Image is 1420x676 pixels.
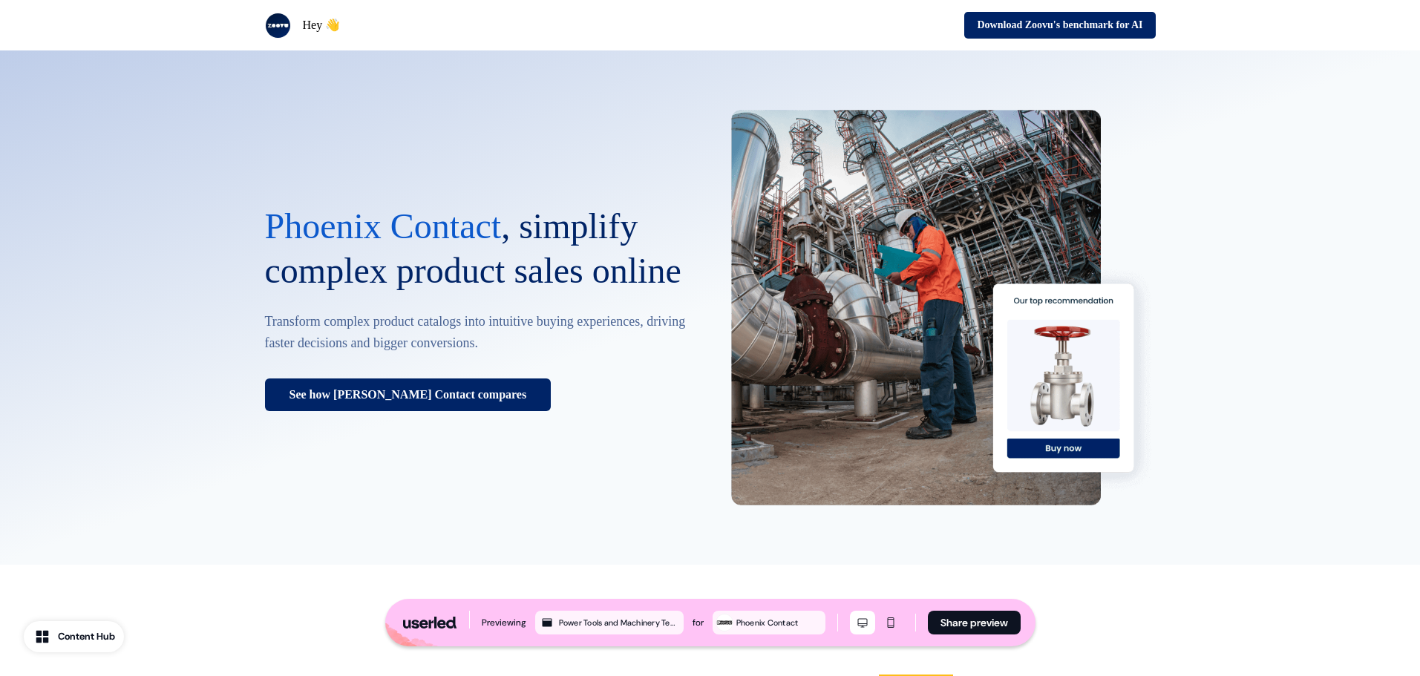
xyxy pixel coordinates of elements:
[878,611,903,634] button: Mobile mode
[265,378,552,411] a: See how [PERSON_NAME] Contact compares
[303,16,341,34] p: Hey 👋
[928,611,1021,634] button: Share preview
[559,616,681,629] div: Power Tools and Machinery Template
[964,12,1155,39] button: Download Zoovu's benchmark for AI
[497,594,923,621] p: Trusted by Industrial Equipment & Machinery Leaders
[265,206,502,246] span: Phoenix Contact
[58,629,115,644] div: Content Hub
[736,616,822,629] div: Phoenix Contact
[265,311,690,355] p: Transform complex product catalogs into intuitive buying experiences, driving faster decisions an...
[482,615,526,630] div: Previewing
[24,621,124,652] button: Content Hub
[265,204,690,293] p: , simplify complex product sales online
[693,615,704,630] div: for
[850,611,875,634] button: Desktop mode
